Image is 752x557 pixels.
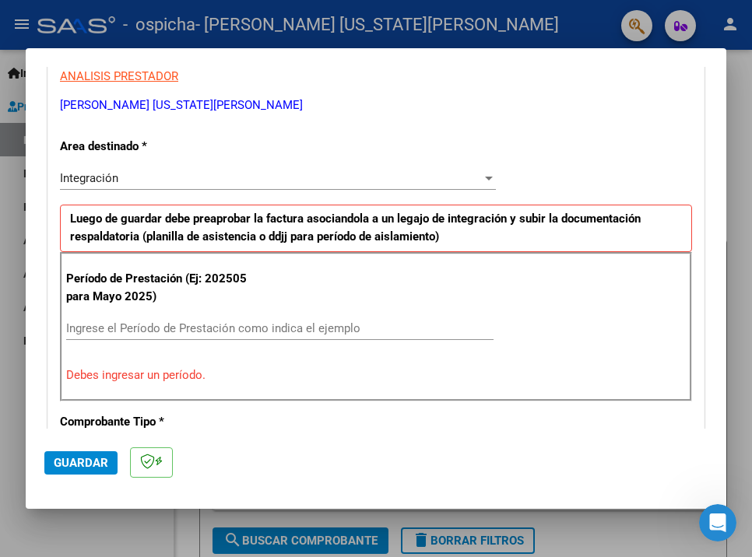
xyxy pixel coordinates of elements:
[44,451,118,475] button: Guardar
[60,413,250,431] p: Comprobante Tipo *
[70,212,641,243] strong: Luego de guardar debe preaprobar la factura asociandola a un legajo de integración y subir la doc...
[60,171,118,185] span: Integración
[54,456,108,470] span: Guardar
[60,69,178,83] span: ANALISIS PRESTADOR
[60,138,250,156] p: Area destinado *
[66,270,252,305] p: Período de Prestación (Ej: 202505 para Mayo 2025)
[699,504,736,541] iframe: Intercom live chat
[66,366,686,384] p: Debes ingresar un período.
[60,96,692,114] p: [PERSON_NAME] [US_STATE][PERSON_NAME]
